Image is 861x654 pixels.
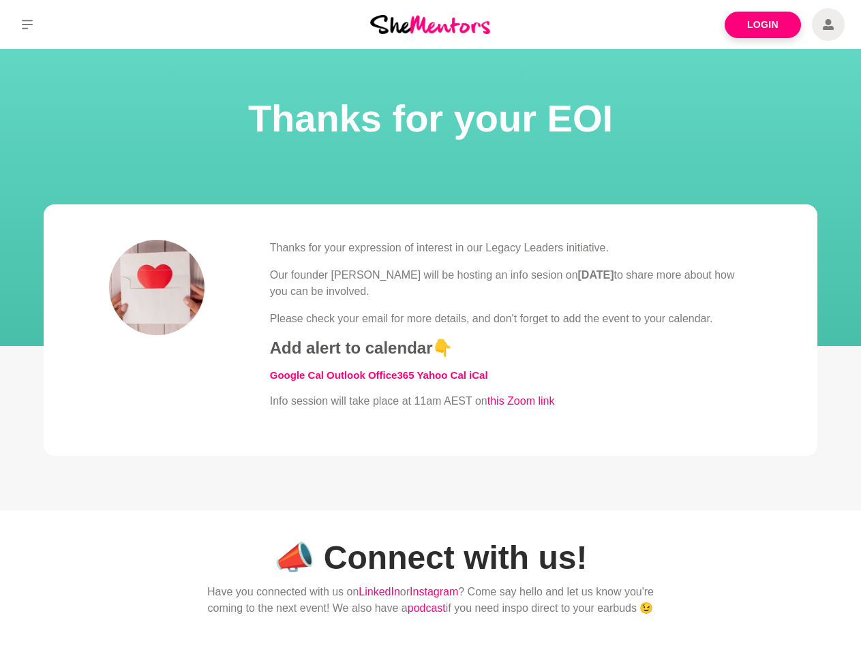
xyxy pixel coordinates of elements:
h4: Add alert to calendar👇 [270,338,752,358]
a: Instagram [410,586,458,597]
p: Our founder [PERSON_NAME] will be hosting an info sesion on to share more about how you can be in... [270,267,752,300]
a: LinkedIn [359,586,400,597]
img: She Mentors Logo [370,15,490,33]
h1: 📣 Connect with us! [191,538,671,578]
a: this Zoom link [487,395,555,407]
p: Info session will take place at 11am AEST on [270,393,752,409]
a: Office365 [368,369,414,381]
h1: Thanks for your EOI [16,93,845,144]
a: Outlook [327,369,365,381]
a: iCal [469,369,488,381]
a: Yahoo Cal [417,369,466,381]
a: Login [725,12,801,38]
h5: ​ [270,369,752,382]
a: Google Cal [270,369,324,381]
p: Thanks for your expression of interest in our Legacy Leaders initiative. [270,240,752,256]
p: Have you connected with us on or ? Come say hello and let us know you're coming to the next event... [191,584,671,617]
strong: [DATE] [578,269,614,281]
p: Please check your email for more details, and don't forget to add the event to your calendar. [270,311,752,327]
a: podcast [408,602,446,614]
